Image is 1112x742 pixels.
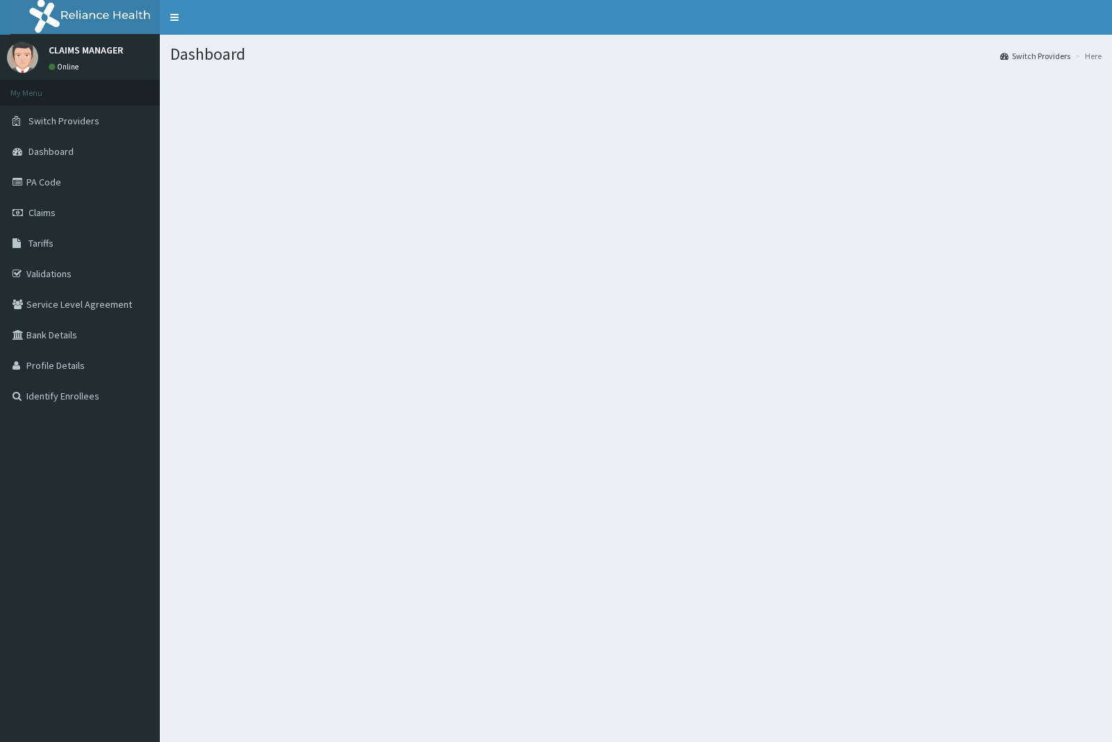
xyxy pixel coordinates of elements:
a: Online [49,62,82,72]
h1: Dashboard [170,45,1102,63]
li: Here [1072,50,1102,62]
p: CLAIMS MANAGER [49,45,123,55]
img: User Image [7,42,38,73]
a: Switch Providers [1000,50,1070,62]
span: Switch Providers [28,115,99,127]
span: Dashboard [28,145,74,158]
span: Claims [28,206,56,219]
span: Tariffs [28,237,54,249]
